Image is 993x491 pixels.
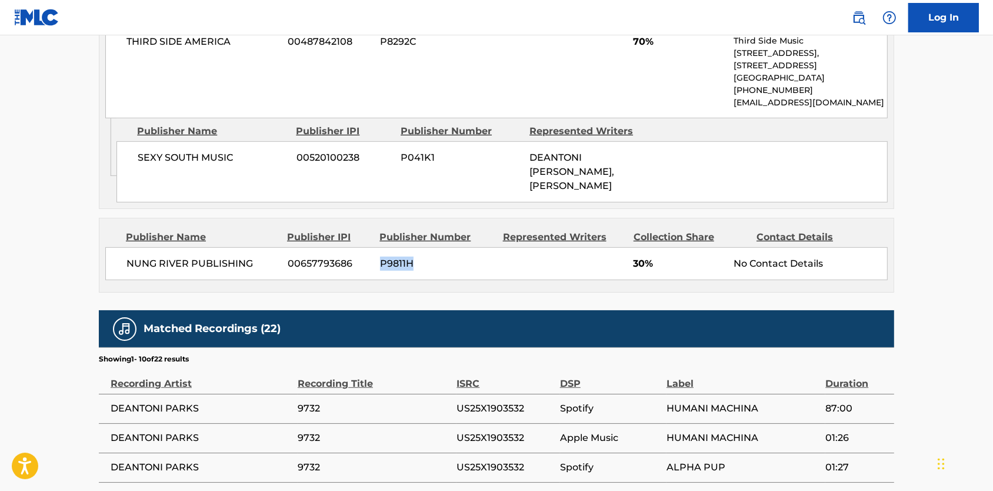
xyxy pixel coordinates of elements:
[296,151,392,165] span: 00520100238
[111,431,292,445] span: DEANTONI PARKS
[882,11,897,25] img: help
[734,72,887,84] p: [GEOGRAPHIC_DATA]
[734,84,887,97] p: [PHONE_NUMBER]
[825,364,888,391] div: Duration
[878,6,901,29] div: Help
[634,35,725,49] span: 70%
[560,402,661,416] span: Spotify
[825,460,888,475] span: 01:27
[456,460,554,475] span: US25X1903532
[296,124,392,138] div: Publisher IPI
[934,434,993,491] iframe: Chat Widget
[734,35,887,47] p: Third Side Music
[99,354,189,364] p: Showing 1 - 10 of 22 results
[298,460,451,475] span: 9732
[757,230,871,244] div: Contact Details
[126,257,279,271] span: NUNG RIVER PUBLISHING
[288,35,371,49] span: 00487842108
[111,364,292,391] div: Recording Artist
[380,35,494,49] span: P8292C
[825,402,888,416] span: 87:00
[456,402,554,416] span: US25X1903532
[111,402,292,416] span: DEANTONI PARKS
[667,460,819,475] span: ALPHA PUP
[734,47,887,59] p: [STREET_ADDRESS],
[401,151,521,165] span: P041K1
[118,322,132,336] img: Matched Recordings
[734,97,887,109] p: [EMAIL_ADDRESS][DOMAIN_NAME]
[298,431,451,445] span: 9732
[288,257,371,271] span: 00657793686
[938,446,945,482] div: Drag
[852,11,866,25] img: search
[734,257,887,271] div: No Contact Details
[503,230,625,244] div: Represented Writers
[529,152,614,191] span: DEANTONI [PERSON_NAME], [PERSON_NAME]
[908,3,979,32] a: Log In
[847,6,871,29] a: Public Search
[287,230,371,244] div: Publisher IPI
[560,364,661,391] div: DSP
[14,9,59,26] img: MLC Logo
[126,230,278,244] div: Publisher Name
[126,35,279,49] span: THIRD SIDE AMERICA
[529,124,649,138] div: Represented Writers
[298,364,451,391] div: Recording Title
[560,431,661,445] span: Apple Music
[298,402,451,416] span: 9732
[456,431,554,445] span: US25X1903532
[379,230,494,244] div: Publisher Number
[137,124,287,138] div: Publisher Name
[144,322,281,336] h5: Matched Recordings (22)
[380,257,494,271] span: P9811H
[401,124,521,138] div: Publisher Number
[111,460,292,475] span: DEANTONI PARKS
[734,59,887,72] p: [STREET_ADDRESS]
[456,364,554,391] div: ISRC
[667,431,819,445] span: HUMANI MACHINA
[138,151,288,165] span: SEXY SOUTH MUSIC
[634,230,748,244] div: Collection Share
[560,460,661,475] span: Spotify
[634,257,725,271] span: 30%
[667,402,819,416] span: HUMANI MACHINA
[667,364,819,391] div: Label
[825,431,888,445] span: 01:26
